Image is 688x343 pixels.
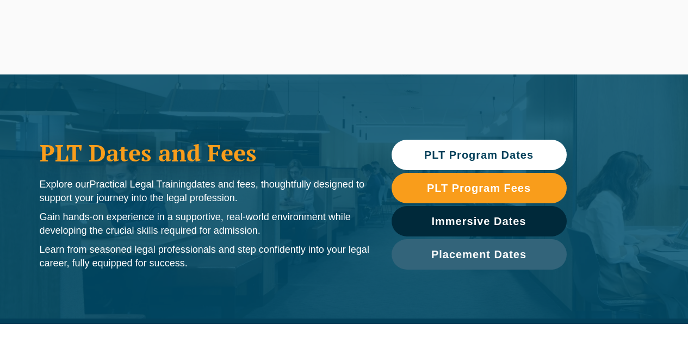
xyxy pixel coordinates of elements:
span: Practical Legal Training [90,179,191,190]
h1: PLT Dates and Fees [40,139,370,166]
a: PLT Program Dates [392,140,567,170]
span: Placement Dates [431,249,526,260]
span: Immersive Dates [432,216,526,227]
span: PLT Program Fees [427,183,531,194]
a: Immersive Dates [392,206,567,236]
a: Placement Dates [392,239,567,270]
span: PLT Program Dates [424,149,534,160]
p: Learn from seasoned legal professionals and step confidently into your legal career, fully equipp... [40,243,370,270]
p: Explore our dates and fees, thoughtfully designed to support your journey into the legal profession. [40,178,370,205]
a: PLT Program Fees [392,173,567,203]
p: Gain hands-on experience in a supportive, real-world environment while developing the crucial ski... [40,210,370,238]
